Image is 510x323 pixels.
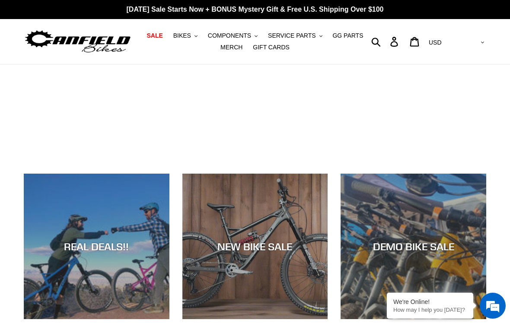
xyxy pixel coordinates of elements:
[182,240,328,253] div: NEW BIKE SALE
[24,28,132,55] img: Canfield Bikes
[393,298,467,305] div: We're Online!
[268,32,316,39] span: SERVICE PARTS
[264,30,326,42] button: SERVICE PARTS
[169,30,202,42] button: BIKES
[182,174,328,320] a: NEW BIKE SALE
[249,42,294,53] a: GIFT CARDS
[173,32,191,39] span: BIKES
[220,44,242,51] span: MERCH
[341,174,486,320] a: DEMO BIKE SALE
[328,30,367,42] a: GG PARTS
[393,307,467,313] p: How may I help you today?
[147,32,163,39] span: SALE
[216,42,247,53] a: MERCH
[208,32,251,39] span: COMPONENTS
[24,240,169,253] div: REAL DEALS!!
[24,174,169,320] a: REAL DEALS!!
[253,44,290,51] span: GIFT CARDS
[204,30,262,42] button: COMPONENTS
[142,30,167,42] a: SALE
[332,32,363,39] span: GG PARTS
[341,240,486,253] div: DEMO BIKE SALE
